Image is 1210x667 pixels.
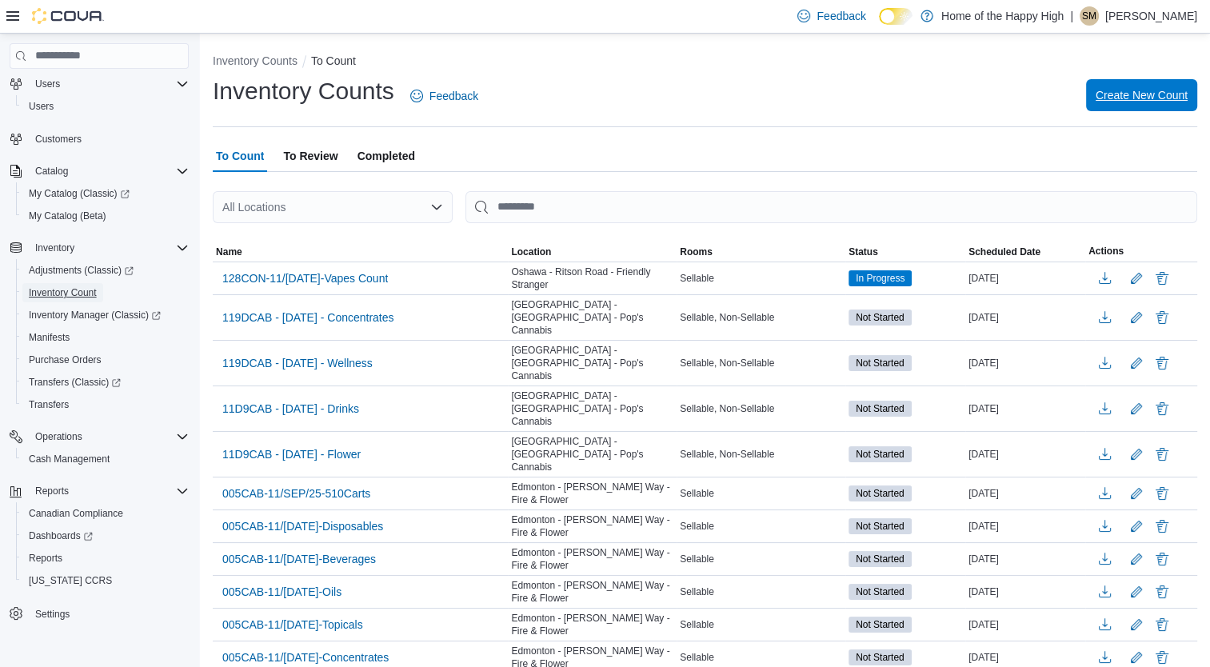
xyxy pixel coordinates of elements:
[222,446,361,462] span: 11D9CAB - [DATE] - Flower
[29,286,97,299] span: Inventory Count
[35,133,82,146] span: Customers
[849,355,912,371] span: Not Started
[29,187,130,200] span: My Catalog (Classic)
[677,484,845,503] div: Sellable
[29,129,189,149] span: Customers
[213,242,508,262] button: Name
[213,53,1197,72] nav: An example of EuiBreadcrumbs
[1082,6,1096,26] span: SM
[1127,547,1146,571] button: Edit count details
[965,549,1085,569] div: [DATE]
[22,184,189,203] span: My Catalog (Classic)
[16,349,195,371] button: Purchase Orders
[430,201,443,214] button: Open list of options
[1152,353,1172,373] button: Delete
[22,504,189,523] span: Canadian Compliance
[22,97,60,116] a: Users
[29,552,62,565] span: Reports
[511,546,673,572] span: Edmonton - [PERSON_NAME] Way - Fire & Flower
[16,95,195,118] button: Users
[845,242,965,262] button: Status
[29,74,66,94] button: Users
[22,306,189,325] span: Inventory Manager (Classic)
[965,615,1085,634] div: [DATE]
[22,328,76,347] a: Manifests
[311,54,356,67] button: To Count
[3,237,195,259] button: Inventory
[3,480,195,502] button: Reports
[965,399,1085,418] div: [DATE]
[35,608,70,621] span: Settings
[29,162,189,181] span: Catalog
[222,401,359,417] span: 11D9CAB - [DATE] - Drinks
[1127,514,1146,538] button: Edit count details
[508,242,677,262] button: Location
[1127,266,1146,290] button: Edit count details
[677,308,845,327] div: Sellable, Non-Sellable
[29,130,88,149] a: Customers
[22,261,189,280] span: Adjustments (Classic)
[677,445,845,464] div: Sellable, Non-Sellable
[3,160,195,182] button: Catalog
[283,140,337,172] span: To Review
[1127,351,1146,375] button: Edit count details
[856,552,905,566] span: Not Started
[22,283,103,302] a: Inventory Count
[856,650,905,665] span: Not Started
[511,612,673,637] span: Edmonton - [PERSON_NAME] Way - Fire & Flower
[1127,397,1146,421] button: Edit count details
[22,206,189,226] span: My Catalog (Beta)
[856,271,905,286] span: In Progress
[1152,517,1172,536] button: Delete
[677,648,845,667] div: Sellable
[965,517,1085,536] div: [DATE]
[213,54,298,67] button: Inventory Counts
[216,266,394,290] button: 128CON-11/[DATE]-Vapes Count
[1096,87,1188,103] span: Create New Count
[1152,399,1172,418] button: Delete
[511,579,673,605] span: Edmonton - [PERSON_NAME] Way - Fire & Flower
[511,298,673,337] span: [GEOGRAPHIC_DATA] - [GEOGRAPHIC_DATA] - Pop's Cannabis
[1070,6,1073,26] p: |
[29,210,106,222] span: My Catalog (Beta)
[222,551,376,567] span: 005CAB-11/[DATE]-Beverages
[856,617,905,632] span: Not Started
[677,269,845,288] div: Sellable
[3,425,195,448] button: Operations
[849,446,912,462] span: Not Started
[22,571,118,590] a: [US_STATE] CCRS
[216,547,382,571] button: 005CAB-11/[DATE]-Beverages
[216,514,389,538] button: 005CAB-11/[DATE]-Disposables
[968,246,1040,258] span: Scheduled Date
[16,371,195,393] a: Transfers (Classic)
[677,517,845,536] div: Sellable
[965,353,1085,373] div: [DATE]
[856,447,905,461] span: Not Started
[817,8,865,24] span: Feedback
[16,502,195,525] button: Canadian Compliance
[511,266,673,291] span: Oshawa - Ritson Road - Friendly Stranger
[29,376,121,389] span: Transfers (Classic)
[856,310,905,325] span: Not Started
[941,6,1064,26] p: Home of the Happy High
[213,75,394,107] h1: Inventory Counts
[22,571,189,590] span: Washington CCRS
[16,282,195,304] button: Inventory Count
[849,649,912,665] span: Not Started
[29,603,189,623] span: Settings
[222,518,383,534] span: 005CAB-11/[DATE]-Disposables
[1088,245,1124,258] span: Actions
[22,526,99,545] a: Dashboards
[3,73,195,95] button: Users
[1127,580,1146,604] button: Edit count details
[677,615,845,634] div: Sellable
[35,165,68,178] span: Catalog
[1152,269,1172,288] button: Delete
[29,574,112,587] span: [US_STATE] CCRS
[511,389,673,428] span: [GEOGRAPHIC_DATA] - [GEOGRAPHIC_DATA] - Pop's Cannabis
[29,529,93,542] span: Dashboards
[879,25,880,26] span: Dark Mode
[357,140,415,172] span: Completed
[22,206,113,226] a: My Catalog (Beta)
[680,246,713,258] span: Rooms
